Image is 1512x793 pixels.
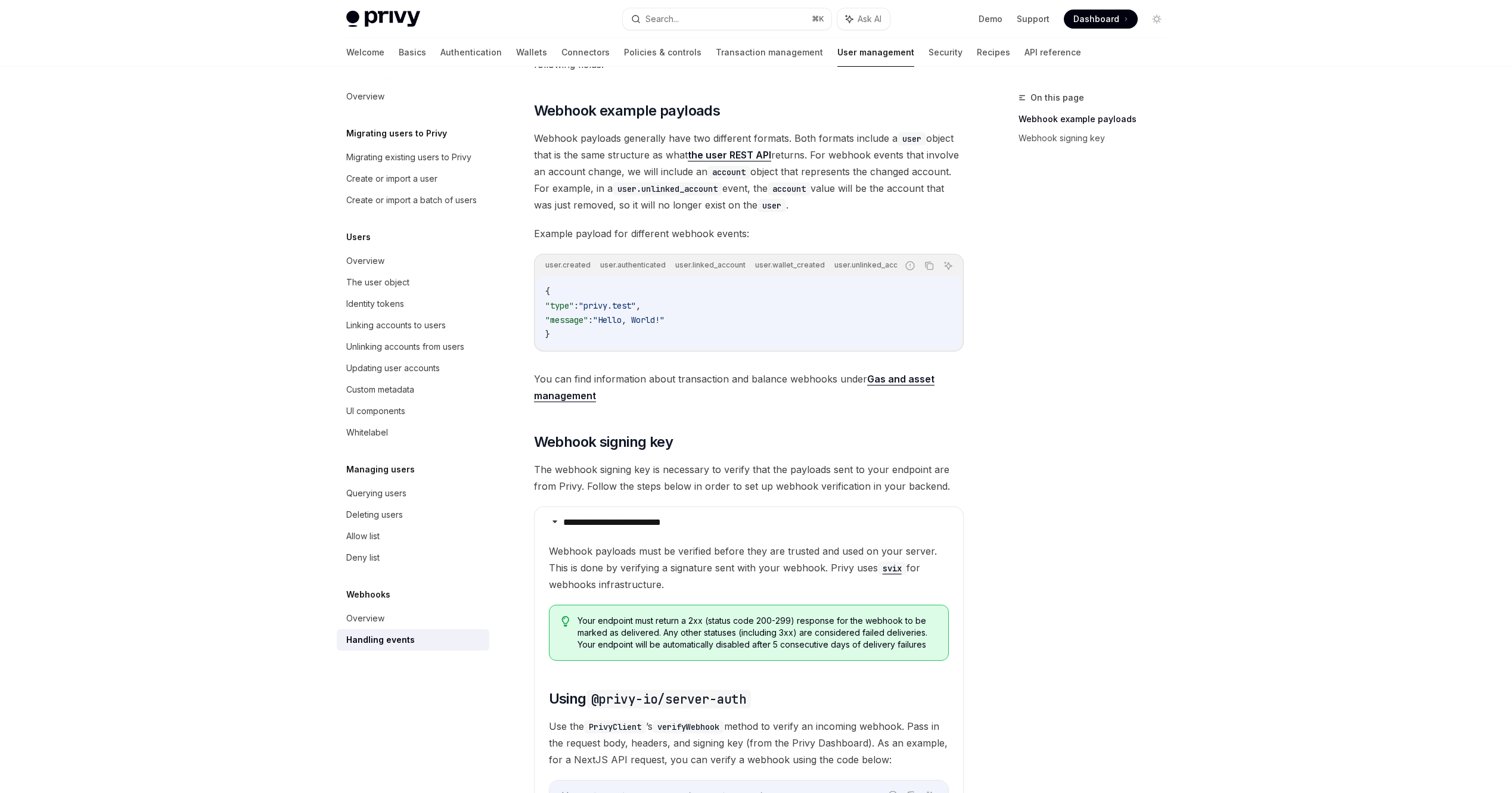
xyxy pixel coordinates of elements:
[940,258,956,273] button: Ask AI
[1019,129,1176,148] a: Webhook signing key
[337,315,489,336] a: Linking accounts to users
[346,89,384,104] div: Overview
[831,258,917,272] div: user.unlinked_account
[574,300,579,311] span: :
[346,297,404,311] div: Identity tokens
[534,225,964,242] span: Example payload for different webhook events:
[346,150,471,164] div: Migrating existing users to Privy
[545,329,550,340] span: }
[534,101,721,120] span: Webhook example payloads
[337,336,489,357] a: Unlinking accounts from users
[346,318,446,332] div: Linking accounts to users
[346,633,415,647] div: Handling events
[597,258,669,272] div: user.authenticated
[346,172,437,186] div: Create or import a user
[768,182,811,195] code: account
[593,315,665,325] span: "Hello, World!"
[757,199,786,212] code: user
[549,718,949,768] span: Use the ’s method to verify an incoming webhook. Pass in the request body, headers, and signing k...
[653,720,724,733] code: verifyWebhook
[837,38,914,67] a: User management
[516,38,547,67] a: Wallets
[579,300,636,311] span: "privy.test"
[636,300,641,311] span: ,
[1024,38,1081,67] a: API reference
[337,250,489,272] a: Overview
[613,182,722,195] code: user.unlinked_account
[337,629,489,651] a: Handling events
[337,86,489,107] a: Overview
[545,300,574,311] span: "type"
[1030,91,1084,105] span: On this page
[534,130,964,213] span: Webhook payloads generally have two different formats. Both formats include a object that is the ...
[977,38,1010,67] a: Recipes
[346,340,464,354] div: Unlinking accounts from users
[346,11,420,27] img: light logo
[752,258,828,272] div: user.wallet_created
[337,189,489,211] a: Create or import a batch of users
[346,275,409,290] div: The user object
[584,720,646,733] code: PrivyClient
[561,616,570,627] svg: Tip
[337,608,489,629] a: Overview
[837,8,890,30] button: Ask AI
[337,168,489,189] a: Create or import a user
[1147,10,1166,29] button: Toggle dark mode
[1017,13,1050,25] a: Support
[337,525,489,547] a: Allow list
[337,547,489,568] a: Deny list
[337,147,489,168] a: Migrating existing users to Privy
[399,38,426,67] a: Basics
[346,462,415,477] h5: Managing users
[979,13,1002,25] a: Demo
[878,562,906,574] a: svix
[542,258,594,272] div: user.created
[337,422,489,443] a: Whitelabel
[346,486,406,500] div: Querying users
[534,433,673,452] span: Webhook signing key
[588,315,593,325] span: :
[858,13,881,25] span: Ask AI
[1064,10,1138,29] a: Dashboard
[578,615,936,651] span: Your endpoint must return a 2xx (status code 200-299) response for the webhook to be marked as de...
[624,38,701,67] a: Policies & controls
[672,258,749,272] div: user.linked_account
[346,425,388,440] div: Whitelabel
[707,166,750,179] code: account
[549,689,751,708] span: Using
[561,38,610,67] a: Connectors
[921,258,937,273] button: Copy the contents from the code block
[878,562,906,575] code: svix
[337,357,489,379] a: Updating user accounts
[337,504,489,525] a: Deleting users
[346,254,384,268] div: Overview
[346,361,440,375] div: Updating user accounts
[337,379,489,400] a: Custom metadata
[440,38,502,67] a: Authentication
[346,551,380,565] div: Deny list
[1019,110,1176,129] a: Webhook example payloads
[623,8,831,30] button: Search...⌘K
[337,483,489,504] a: Querying users
[337,272,489,293] a: The user object
[534,461,964,495] span: The webhook signing key is necessary to verify that the payloads sent to your endpoint are from P...
[346,508,403,522] div: Deleting users
[549,543,949,593] span: Webhook payloads must be verified before they are trusted and used on your server. This is done b...
[929,38,963,67] a: Security
[346,126,447,141] h5: Migrating users to Privy
[1073,13,1119,25] span: Dashboard
[812,14,824,24] span: ⌘ K
[534,371,964,404] span: You can find information about transaction and balance webhooks under
[337,400,489,422] a: UI components
[346,193,477,207] div: Create or import a batch of users
[902,258,918,273] button: Report incorrect code
[346,382,414,397] div: Custom metadata
[346,529,380,543] div: Allow list
[346,38,384,67] a: Welcome
[688,149,771,161] a: the user REST API
[586,690,751,708] code: @privy-io/server-auth
[346,611,384,626] div: Overview
[898,132,926,145] code: user
[716,38,823,67] a: Transaction management
[346,404,405,418] div: UI components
